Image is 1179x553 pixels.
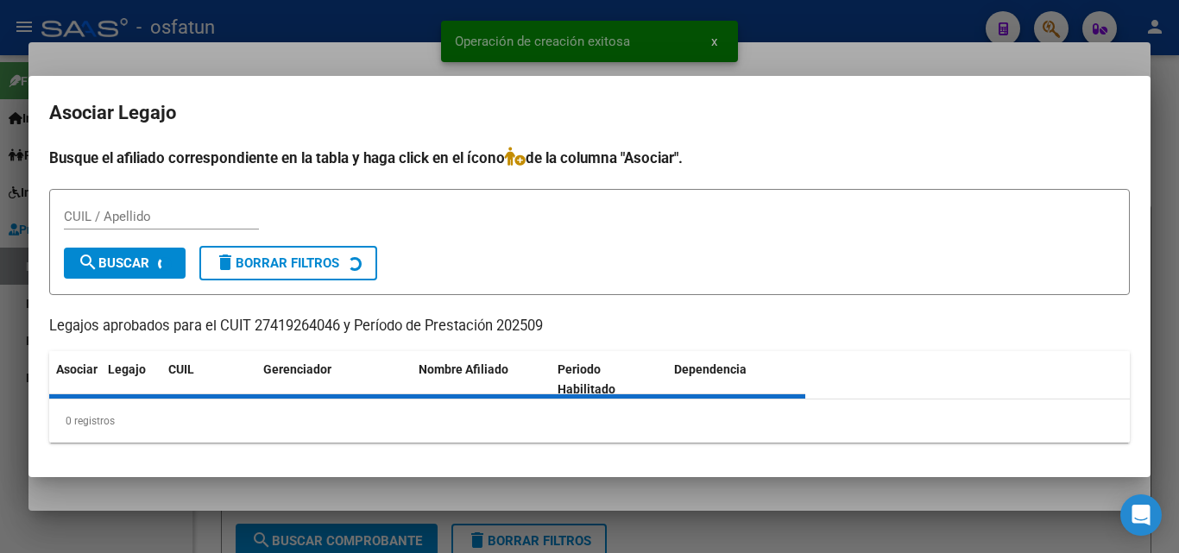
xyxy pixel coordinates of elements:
[64,248,186,279] button: Buscar
[674,362,747,376] span: Dependencia
[108,362,146,376] span: Legajo
[78,252,98,273] mat-icon: search
[168,362,194,376] span: CUIL
[215,252,236,273] mat-icon: delete
[263,362,331,376] span: Gerenciador
[56,362,98,376] span: Asociar
[161,351,256,408] datatable-header-cell: CUIL
[667,351,806,408] datatable-header-cell: Dependencia
[215,255,339,271] span: Borrar Filtros
[49,97,1130,129] h2: Asociar Legajo
[49,147,1130,169] h4: Busque el afiliado correspondiente en la tabla y haga click en el ícono de la columna "Asociar".
[558,362,615,396] span: Periodo Habilitado
[49,399,1130,443] div: 0 registros
[419,362,508,376] span: Nombre Afiliado
[1120,494,1162,536] div: Open Intercom Messenger
[49,351,101,408] datatable-header-cell: Asociar
[199,246,377,280] button: Borrar Filtros
[256,351,412,408] datatable-header-cell: Gerenciador
[49,316,1130,337] p: Legajos aprobados para el CUIT 27419264046 y Período de Prestación 202509
[551,351,667,408] datatable-header-cell: Periodo Habilitado
[412,351,551,408] datatable-header-cell: Nombre Afiliado
[78,255,149,271] span: Buscar
[101,351,161,408] datatable-header-cell: Legajo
